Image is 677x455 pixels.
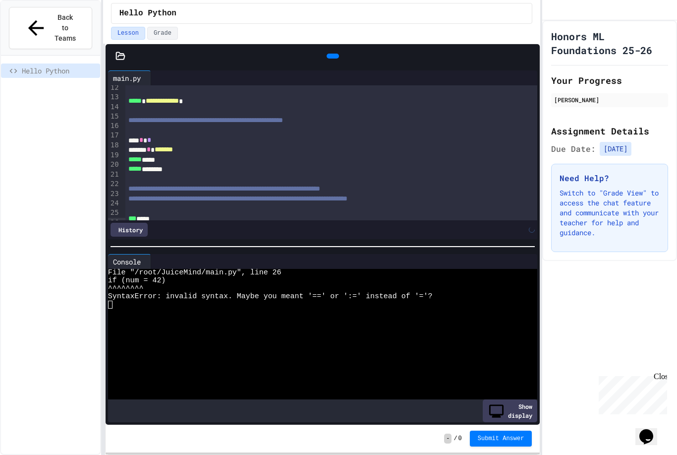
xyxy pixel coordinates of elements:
[108,198,120,208] div: 24
[551,29,668,57] h1: Honors ML Foundations 25-26
[560,172,660,184] h3: Need Help?
[22,65,96,76] span: Hello Python
[108,121,120,130] div: 16
[108,257,146,267] div: Console
[551,143,596,155] span: Due Date:
[554,95,665,104] div: [PERSON_NAME]
[108,179,120,189] div: 22
[108,189,120,199] div: 23
[108,150,120,160] div: 19
[9,7,92,49] button: Back to Teams
[4,4,68,63] div: Chat with us now!Close
[108,285,144,293] span: ^^^^^^^^
[478,435,524,443] span: Submit Answer
[108,254,151,269] div: Console
[119,7,176,19] span: Hello Python
[108,112,120,122] div: 15
[600,142,631,156] span: [DATE]
[470,431,532,447] button: Submit Answer
[108,83,120,92] div: 12
[458,435,462,443] span: 0
[54,12,77,44] span: Back to Teams
[111,27,145,40] button: Lesson
[108,170,120,179] div: 21
[147,27,178,40] button: Grade
[108,102,120,112] div: 14
[111,223,148,237] div: History
[108,140,120,150] div: 18
[453,435,457,443] span: /
[108,218,120,228] div: 26
[595,372,667,414] iframe: chat widget
[108,73,146,83] div: main.py
[108,92,120,102] div: 13
[108,277,166,285] span: if (num = 42)
[108,160,120,170] div: 20
[108,70,151,85] div: main.py
[108,130,120,140] div: 17
[483,399,537,422] div: Show display
[560,188,660,238] p: Switch to "Grade View" to access the chat feature and communicate with your teacher for help and ...
[635,415,667,445] iframe: chat widget
[444,434,451,444] span: -
[551,73,668,87] h2: Your Progress
[108,269,282,277] span: File "/root/JuiceMind/main.py", line 26
[551,124,668,138] h2: Assignment Details
[108,208,120,218] div: 25
[108,293,433,301] span: SyntaxError: invalid syntax. Maybe you meant '==' or ':=' instead of '='?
